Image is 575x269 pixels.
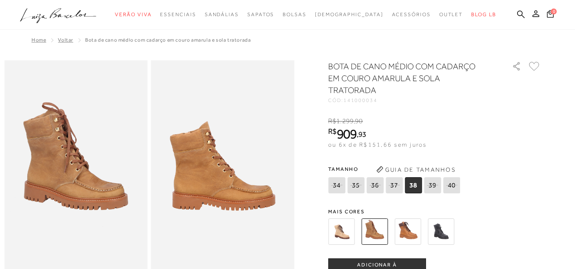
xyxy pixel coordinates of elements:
[283,7,306,23] a: noSubCategoriesText
[336,117,354,125] span: 1.299
[31,37,46,43] a: Home
[315,11,383,17] span: [DEMOGRAPHIC_DATA]
[247,7,274,23] a: noSubCategoriesText
[160,7,196,23] a: noSubCategoriesText
[205,7,239,23] a: noSubCategoriesText
[443,177,460,193] span: 40
[471,11,496,17] span: BLOG LB
[315,7,383,23] a: noSubCategoriesText
[361,218,388,245] img: BOTA DE CANO MÉDIO COM CADARÇO EM COURO AMARULA E SOLA TRATORADA
[405,177,422,193] span: 38
[115,11,152,17] span: Verão Viva
[395,218,421,245] img: BOTA DE CANO MÉDIO COM CADARÇO EM COURO CARAMELO E CAFÉ E SOLA TRATORADA
[392,11,431,17] span: Acessórios
[358,130,366,139] span: 93
[386,177,403,193] span: 37
[160,11,196,17] span: Essenciais
[337,126,357,142] span: 909
[85,37,251,43] span: BOTA DE CANO MÉDIO COM CADARÇO EM COURO AMARULA E SOLA TRATORADA
[544,9,556,21] button: 0
[328,117,336,125] i: R$
[355,117,363,125] span: 90
[357,130,366,138] i: ,
[392,7,431,23] a: noSubCategoriesText
[115,7,152,23] a: noSubCategoriesText
[439,11,463,17] span: Outlet
[328,60,488,96] h1: BOTA DE CANO MÉDIO COM CADARÇO EM COURO AMARULA E SOLA TRATORADA
[347,177,364,193] span: 35
[428,218,454,245] img: BOTA DE CANO MÉDIO COM CADARÇO EM COURO PRETO E SOLA TRATORADA
[328,163,462,176] span: Tamanho
[205,11,239,17] span: Sandálias
[58,37,73,43] a: Voltar
[354,117,363,125] i: ,
[328,177,345,193] span: 34
[343,97,378,103] span: 141000034
[328,141,426,148] span: ou 6x de R$151,66 sem juros
[328,209,541,214] span: Mais cores
[373,163,458,176] button: Guia de Tamanhos
[328,127,337,135] i: R$
[439,7,463,23] a: noSubCategoriesText
[328,218,355,245] img: BOTA DE CANO MÉDIO COM CADARÇO EM CAMURÇA BEGE E SOLA TRATORADA
[551,8,557,14] span: 0
[328,98,498,103] div: CÓD:
[247,11,274,17] span: Sapatos
[424,177,441,193] span: 39
[283,11,306,17] span: Bolsas
[366,177,383,193] span: 36
[471,7,496,23] a: BLOG LB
